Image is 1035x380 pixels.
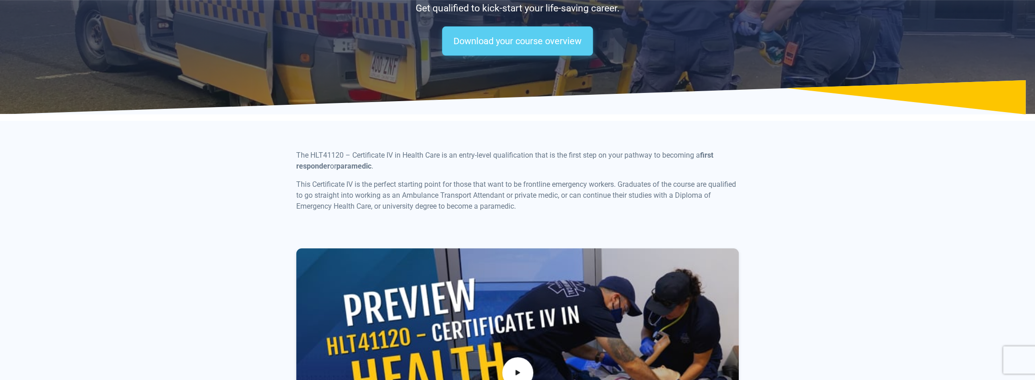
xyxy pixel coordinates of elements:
span: or [330,162,336,170]
span: This Certificate IV is the perfect starting point for those that want to be frontline emergency w... [296,180,736,211]
span: The HLT41120 – Certificate IV in Health Care is an entry-level qualification that is the first st... [296,151,700,159]
span: Get qualified to kick-start your life-saving career. [416,3,620,14]
span: . [371,162,373,170]
b: paramedic [336,162,371,170]
a: Download your course overview [442,26,593,56]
